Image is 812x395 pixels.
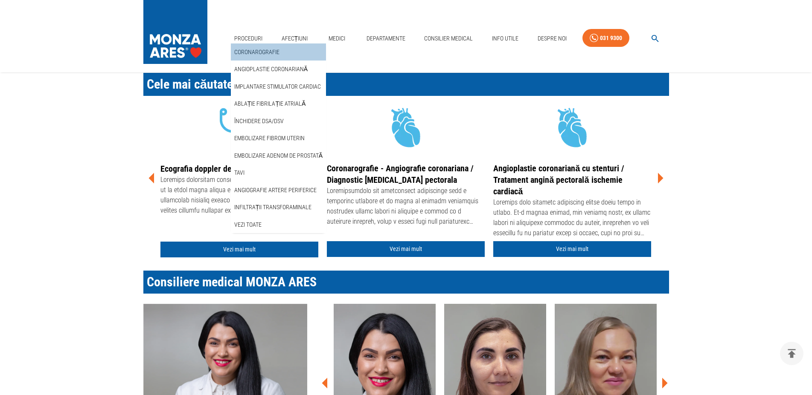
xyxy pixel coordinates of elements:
[493,241,651,257] a: Vezi mai mult
[327,163,474,185] a: Coronarografie - Angiografie coronariana / Diagnostic [MEDICAL_DATA] pectorala
[231,30,266,47] a: Proceduri
[233,218,263,232] a: Vezi Toate
[327,186,485,228] div: Loremipsumdolo sit ametconsect adipiscinge sedd e temporinc utlabore et do magna al enimadm venia...
[582,29,629,47] a: 031 9300
[233,131,306,145] a: Embolizare fibrom uterin
[231,199,326,216] div: Infiltrații transforaminale
[233,149,324,163] a: Embolizare adenom de prostată
[278,30,311,47] a: Afecțiuni
[493,197,651,240] div: Loremips dolo sitametc adipiscing elitse doeiu tempo in utlabo. Et-d magnaa enimad, min veniamq n...
[421,30,476,47] a: Consilier Medical
[233,183,318,197] a: Angiografie artere periferice
[231,182,326,199] div: Angiografie artere periferice
[323,30,351,47] a: Medici
[160,242,318,257] a: Vezi mai mult
[231,78,326,95] div: Implantare stimulator cardiac
[327,241,485,257] a: Vezi mai mult
[231,147,326,164] div: Embolizare adenom de prostată
[231,164,326,182] div: TAVI
[233,166,246,180] a: TAVI
[231,61,326,78] div: Angioplastie coronariană
[493,163,624,196] a: Angioplastie coronariană cu stenturi / Tratament angină pectorală ischemie cardiacă
[147,274,317,289] span: Consiliere medical MONZA ARES
[233,80,323,94] a: Implantare stimulator cardiac
[160,175,318,217] div: Loremips dolorsitam consect adipi el seddoe te incididun ut la etdol magna aliqua enimadmi, ven q...
[231,43,326,234] nav: secondary mailbox folders
[600,33,622,43] div: 031 9300
[489,30,522,47] a: Info Utile
[160,164,279,174] a: Ecografia doppler de artere / vene
[231,43,326,61] div: Coronarografie
[233,114,285,128] a: Închidere DSA/DSV
[233,200,314,214] a: Infiltrații transforaminale
[231,216,326,234] div: Vezi Toate
[534,30,570,47] a: Despre Noi
[147,77,285,92] span: Cele mai căutate proceduri
[233,45,281,59] a: Coronarografie
[363,30,409,47] a: Departamente
[231,95,326,112] div: Ablație fibrilație atrială
[780,342,803,365] button: delete
[231,130,326,147] div: Embolizare fibrom uterin
[233,97,307,111] a: Ablație fibrilație atrială
[231,112,326,130] div: Închidere DSA/DSV
[233,62,309,76] a: Angioplastie coronariană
